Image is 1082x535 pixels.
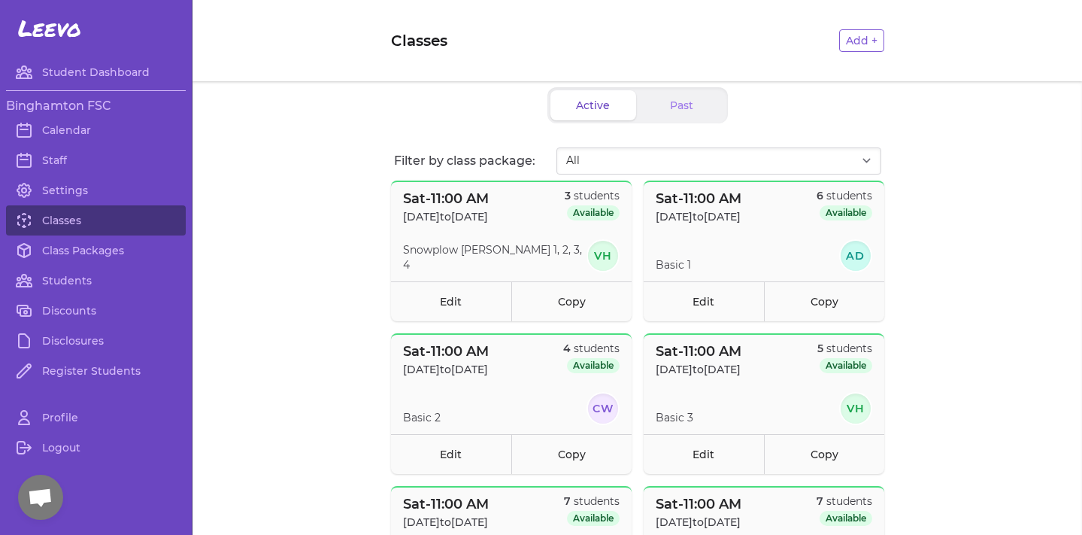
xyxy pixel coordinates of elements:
[394,152,556,170] p: Filter by class package:
[403,209,489,224] p: [DATE] to [DATE]
[18,475,63,520] div: Open chat
[403,362,489,377] p: [DATE] to [DATE]
[567,358,620,373] span: Available
[593,249,612,263] text: VH
[6,145,186,175] a: Staff
[592,402,614,415] text: CW
[817,188,872,203] p: students
[656,209,741,224] p: [DATE] to [DATE]
[639,90,725,120] button: Past
[565,188,620,203] p: students
[817,341,872,356] p: students
[403,188,489,209] p: Sat - 11:00 AM
[656,494,741,515] p: Sat - 11:00 AM
[644,434,764,474] a: Edit
[6,115,186,145] a: Calendar
[403,341,489,362] p: Sat - 11:00 AM
[839,29,884,52] button: Add +
[391,434,511,474] a: Edit
[18,15,81,42] span: Leevo
[6,356,186,386] a: Register Students
[403,242,587,272] p: Snowplow [PERSON_NAME] 1, 2, 3, 4
[656,341,741,362] p: Sat - 11:00 AM
[845,249,865,263] text: AD
[656,188,741,209] p: Sat - 11:00 AM
[820,205,872,220] span: Available
[391,281,511,321] a: Edit
[511,281,632,321] a: Copy
[550,90,636,120] button: Active
[403,410,441,425] p: Basic 2
[567,511,620,526] span: Available
[6,266,186,296] a: Students
[565,189,571,202] span: 3
[656,257,691,272] p: Basic 1
[820,511,872,526] span: Available
[6,97,186,115] h3: Binghamton FSC
[845,402,865,415] text: VH
[6,57,186,87] a: Student Dashboard
[817,494,823,508] span: 7
[403,515,489,530] p: [DATE] to [DATE]
[656,515,741,530] p: [DATE] to [DATE]
[6,296,186,326] a: Discounts
[6,175,186,205] a: Settings
[563,342,571,355] span: 4
[817,342,823,355] span: 5
[644,281,764,321] a: Edit
[820,358,872,373] span: Available
[6,326,186,356] a: Disclosures
[403,494,489,515] p: Sat - 11:00 AM
[656,362,741,377] p: [DATE] to [DATE]
[6,205,186,236] a: Classes
[564,494,620,509] p: students
[764,281,884,321] a: Copy
[567,205,620,220] span: Available
[564,494,571,508] span: 7
[6,403,186,433] a: Profile
[817,189,823,202] span: 6
[6,236,186,266] a: Class Packages
[817,494,872,509] p: students
[511,434,632,474] a: Copy
[6,433,186,463] a: Logout
[563,341,620,356] p: students
[764,434,884,474] a: Copy
[656,410,693,425] p: Basic 3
